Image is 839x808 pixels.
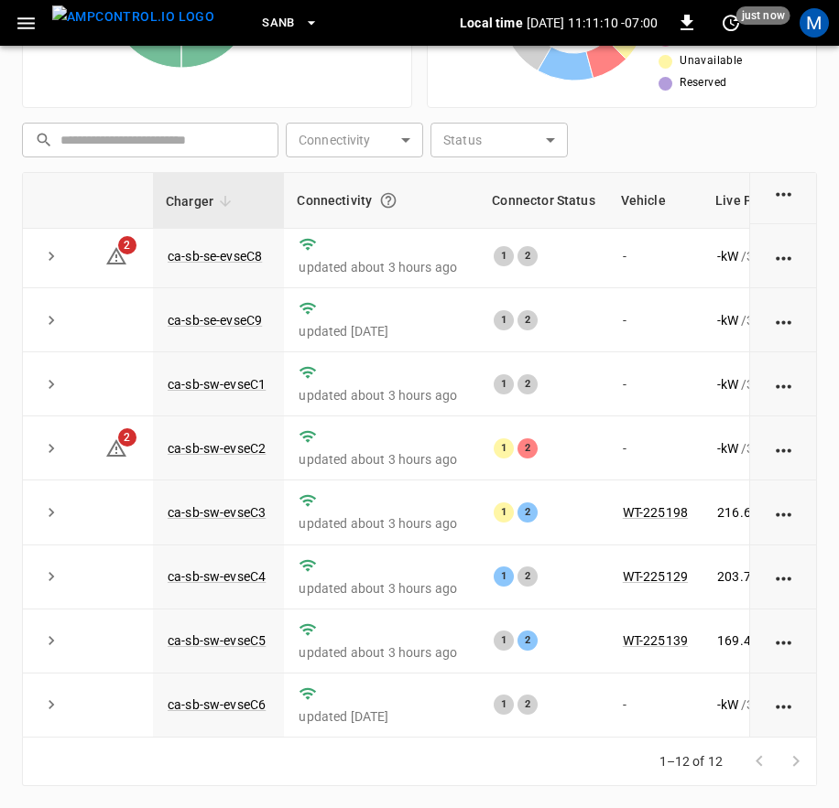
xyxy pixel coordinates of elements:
[168,697,266,712] a: ca-sb-sw-evseC6
[38,435,65,462] button: expand row
[623,633,688,648] a: WT-225139
[772,503,795,522] div: action cell options
[772,439,795,458] div: action cell options
[717,375,738,393] p: - kW
[608,288,703,352] td: -
[772,695,795,714] div: action cell options
[527,14,658,32] p: [DATE] 11:11:10 -07:00
[38,499,65,526] button: expand row
[772,183,795,201] div: action cell options
[38,563,65,590] button: expand row
[608,673,703,738] td: -
[168,633,266,648] a: ca-sb-sw-evseC5
[623,505,688,520] a: WT-225198
[717,311,738,329] p: - kW
[262,13,295,34] span: SanB
[38,307,65,334] button: expand row
[518,695,538,715] div: 2
[299,514,464,533] p: updated about 3 hours ago
[717,695,823,714] div: / 360 kW
[299,579,464,598] p: updated about 3 hours ago
[460,14,523,32] p: Local time
[494,438,514,458] div: 1
[299,643,464,662] p: updated about 3 hours ago
[494,246,514,266] div: 1
[608,173,703,229] th: Vehicle
[168,505,266,520] a: ca-sb-sw-evseC3
[494,374,514,394] div: 1
[255,5,326,41] button: SanB
[166,190,237,212] span: Charger
[299,450,464,469] p: updated about 3 hours ago
[168,377,266,392] a: ca-sb-sw-evseC1
[518,566,538,587] div: 2
[38,627,65,654] button: expand row
[717,439,738,458] p: - kW
[118,428,136,447] span: 2
[772,247,795,265] div: action cell options
[717,567,776,586] p: 203.70 kW
[494,310,514,330] div: 1
[608,352,703,416] td: -
[38,371,65,398] button: expand row
[608,416,703,480] td: -
[299,322,464,340] p: updated [DATE]
[680,52,742,70] span: Unavailable
[494,630,514,651] div: 1
[772,567,795,586] div: action cell options
[299,707,464,726] p: updated [DATE]
[38,691,65,718] button: expand row
[717,439,823,458] div: / 360 kW
[168,569,266,584] a: ca-sb-sw-evseC4
[717,631,823,650] div: / 360 kW
[168,249,262,264] a: ca-sb-se-evseC8
[38,242,65,270] button: expand row
[608,224,703,288] td: -
[494,566,514,587] div: 1
[518,310,538,330] div: 2
[518,502,538,523] div: 2
[52,5,214,28] img: ampcontrol.io logo
[717,247,738,265] p: - kW
[703,173,838,229] th: Live Power
[118,236,136,254] span: 2
[105,248,127,263] a: 2
[494,695,514,715] div: 1
[717,311,823,329] div: / 360 kW
[518,246,538,266] div: 2
[772,631,795,650] div: action cell options
[800,8,829,38] div: profile-icon
[717,375,823,393] div: / 360 kW
[717,247,823,265] div: / 360 kW
[772,375,795,393] div: action cell options
[717,503,823,522] div: / 360 kW
[299,258,464,276] p: updated about 3 hours ago
[772,311,795,329] div: action cell options
[717,503,776,522] p: 216.60 kW
[623,569,688,584] a: WT-225129
[680,74,726,92] span: Reserved
[479,173,607,229] th: Connector Status
[105,440,127,455] a: 2
[372,184,405,217] button: Connection between the charger and our software.
[494,502,514,523] div: 1
[717,631,776,650] p: 169.40 kW
[299,386,464,404] p: updated about 3 hours ago
[168,441,266,456] a: ca-sb-sw-evseC2
[518,374,538,394] div: 2
[518,630,538,651] div: 2
[716,8,746,38] button: set refresh interval
[168,313,262,328] a: ca-sb-se-evseC9
[659,752,724,770] p: 1–12 of 12
[717,567,823,586] div: / 360 kW
[717,695,738,714] p: - kW
[518,438,538,458] div: 2
[297,184,466,217] div: Connectivity
[736,6,790,25] span: just now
